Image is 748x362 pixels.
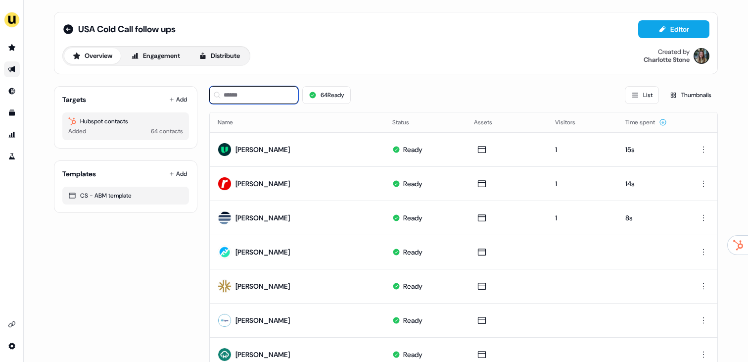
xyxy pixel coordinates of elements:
[694,48,709,64] img: Charlotte
[625,145,677,155] div: 15s
[403,350,422,360] div: Ready
[555,113,587,131] button: Visitors
[123,48,188,64] button: Engagement
[403,213,422,223] div: Ready
[68,116,183,126] div: Hubspot contacts
[625,213,677,223] div: 8s
[235,213,290,223] div: [PERSON_NAME]
[4,61,20,77] a: Go to outbound experience
[62,95,86,104] div: Targets
[4,316,20,332] a: Go to integrations
[4,338,20,354] a: Go to integrations
[555,213,609,223] div: 1
[167,93,189,106] button: Add
[555,179,609,189] div: 1
[403,247,422,257] div: Ready
[466,112,548,132] th: Assets
[235,145,290,155] div: [PERSON_NAME]
[4,149,20,164] a: Go to experiments
[403,179,422,189] div: Ready
[403,145,422,155] div: Ready
[658,48,690,56] div: Created by
[555,145,609,155] div: 1
[4,40,20,55] a: Go to prospects
[235,247,290,257] div: [PERSON_NAME]
[62,169,96,179] div: Templates
[625,113,667,131] button: Time spent
[68,191,183,201] div: CS - ABM template
[68,126,86,136] div: Added
[4,83,20,99] a: Go to Inbound
[218,113,245,131] button: Name
[64,48,121,64] button: Overview
[4,127,20,143] a: Go to attribution
[638,25,709,36] a: Editor
[403,281,422,291] div: Ready
[625,86,659,104] button: List
[302,86,351,104] button: 64Ready
[403,315,422,325] div: Ready
[235,179,290,189] div: [PERSON_NAME]
[392,113,421,131] button: Status
[167,167,189,181] button: Add
[235,281,290,291] div: [PERSON_NAME]
[663,86,718,104] button: Thumbnails
[625,179,677,189] div: 14s
[638,20,709,38] button: Editor
[644,56,690,64] div: Charlotte Stone
[4,105,20,121] a: Go to templates
[78,23,176,35] span: USA Cold Call follow ups
[235,315,290,325] div: [PERSON_NAME]
[151,126,183,136] div: 64 contacts
[190,48,248,64] button: Distribute
[235,350,290,360] div: [PERSON_NAME]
